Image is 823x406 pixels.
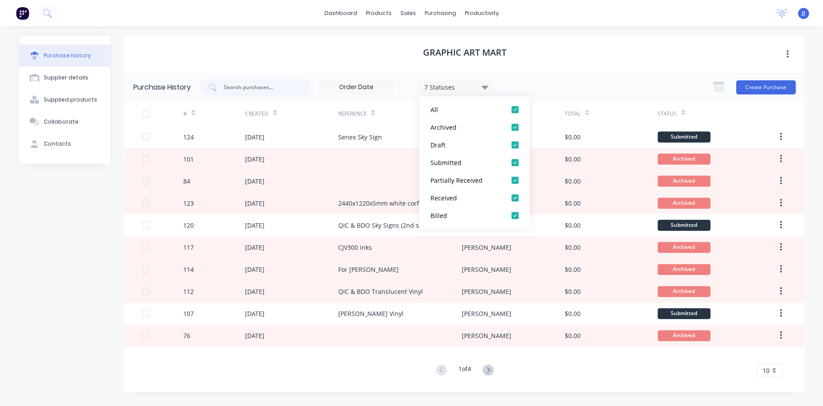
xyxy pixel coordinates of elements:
[19,111,111,133] button: Collaborate
[338,243,371,252] div: CJV300 inks
[362,7,396,20] div: products
[183,177,190,186] div: 84
[419,207,529,224] button: Billed
[245,331,264,340] div: [DATE]
[245,132,264,142] div: [DATE]
[565,199,581,208] div: $0.00
[461,287,511,296] div: [PERSON_NAME]
[338,110,366,118] div: Reference
[44,96,97,104] div: Supplied products
[657,330,710,341] div: Archived
[183,199,194,208] div: 123
[183,287,194,296] div: 112
[19,133,111,155] button: Contacts
[183,309,194,318] div: 107
[763,366,770,375] span: 10
[420,7,461,20] div: purchasing
[424,82,487,91] div: 7 Statuses
[430,176,501,185] div: Partially Received
[430,140,501,150] div: Draft
[657,286,710,297] div: Archived
[802,9,805,17] span: JJ
[245,177,264,186] div: [DATE]
[183,243,194,252] div: 117
[183,132,194,142] div: 124
[461,243,511,252] div: [PERSON_NAME]
[657,308,710,319] div: Submitted
[657,242,710,253] div: Archived
[419,154,529,171] button: Submitted
[183,265,194,274] div: 114
[44,74,88,82] div: Supplier details
[245,309,264,318] div: [DATE]
[657,220,710,231] div: Submitted
[657,154,710,165] div: Archived
[657,110,677,118] div: Status
[183,154,194,164] div: 101
[458,364,471,377] div: 1 of 4
[245,154,264,164] div: [DATE]
[419,171,529,189] button: Partially Received
[319,81,393,94] input: Order Date
[19,67,111,89] button: Supplier details
[396,7,420,20] div: sales
[657,132,710,143] div: Submitted
[657,198,710,209] div: Archived
[565,110,581,118] div: Total
[419,118,529,136] button: Archived
[565,265,581,274] div: $0.00
[245,110,268,118] div: Created
[565,243,581,252] div: $0.00
[245,287,264,296] div: [DATE]
[419,101,529,118] button: All
[419,189,529,207] button: Received
[657,176,710,187] div: Archived
[430,123,501,132] div: Archived
[245,243,264,252] div: [DATE]
[565,331,581,340] div: $0.00
[245,199,264,208] div: [DATE]
[133,82,191,93] div: Purchase History
[183,110,187,118] div: #
[461,265,511,274] div: [PERSON_NAME]
[338,132,381,142] div: Senex Sky Sign
[338,221,426,230] div: QIC & BDO Sky Signs (2nd set)
[19,89,111,111] button: Supplied products
[245,221,264,230] div: [DATE]
[461,309,511,318] div: [PERSON_NAME]
[44,52,91,60] div: Purchase history
[338,265,398,274] div: For [PERSON_NAME]
[461,331,511,340] div: [PERSON_NAME]
[736,80,796,94] button: Create Purchase
[338,199,430,208] div: 2440x1220x5mm white corflute
[565,221,581,230] div: $0.00
[430,193,501,203] div: Received
[565,309,581,318] div: $0.00
[16,7,29,20] img: Factory
[338,309,403,318] div: [PERSON_NAME] Vinyl
[183,221,194,230] div: 120
[44,118,79,126] div: Collaborate
[419,136,529,154] button: Draft
[19,45,111,67] button: Purchase history
[430,211,501,220] div: Billed
[430,158,501,167] div: Submitted
[44,140,71,148] div: Contacts
[338,287,423,296] div: QIC & BDO Translucent Vinyl
[423,47,506,58] h1: Graphic Art Mart
[461,7,503,20] div: productivity
[565,154,581,164] div: $0.00
[223,83,296,92] input: Search purchases...
[657,264,710,275] div: Archived
[320,7,362,20] a: dashboard
[565,287,581,296] div: $0.00
[245,265,264,274] div: [DATE]
[430,105,501,114] div: All
[565,132,581,142] div: $0.00
[565,177,581,186] div: $0.00
[183,331,190,340] div: 76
